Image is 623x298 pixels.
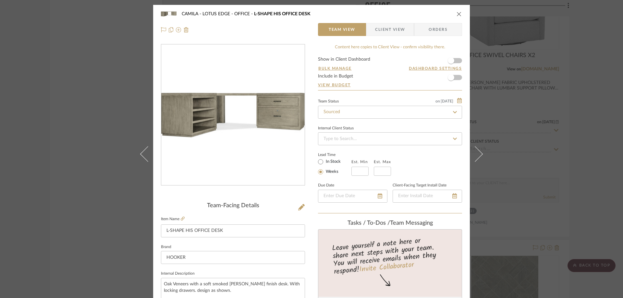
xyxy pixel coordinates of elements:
span: Client View [375,23,405,36]
img: 95d91f34-6f8c-4752-90a7-db372728c569_48x40.jpg [161,7,177,20]
img: Remove from project [184,27,189,32]
div: Team-Facing Details [161,202,305,209]
div: Content here copies to Client View - confirm visibility there. [318,44,462,51]
img: 95d91f34-6f8c-4752-90a7-db372728c569_436x436.jpg [161,61,305,169]
span: CAMILA - LOTUS EDGE [182,12,234,16]
label: Brand [161,245,171,249]
button: Dashboard Settings [409,66,462,71]
input: Enter Due Date [318,190,387,203]
label: Due Date [318,184,334,187]
mat-radio-group: Select item type [318,158,351,176]
div: Leave yourself a note here or share next steps with your team. You will receive emails when they ... [317,234,463,277]
button: close [456,11,462,17]
label: Est. Min [351,160,368,164]
span: Tasks / To-Dos / [348,220,390,226]
div: team Messaging [318,220,462,227]
input: Enter Brand [161,251,305,264]
div: 0 [161,61,305,169]
label: Weeks [324,169,338,175]
label: Internal Description [161,272,195,275]
label: Client-Facing Target Install Date [393,184,446,187]
span: Orders [421,23,455,36]
div: Internal Client Status [318,127,354,130]
input: Type to Search… [318,132,462,145]
label: Est. Max [374,160,391,164]
input: Type to Search… [318,106,462,119]
span: [DATE] [440,99,454,103]
span: OFFICE [234,12,254,16]
a: View Budget [318,82,462,88]
a: Invite Collaborator [359,259,414,276]
span: L-SHAPE HIS OFFICE DESK [254,12,311,16]
label: In Stock [324,159,341,165]
label: Lead Time [318,152,351,158]
input: Enter Item Name [161,224,305,237]
button: Bulk Manage [318,66,352,71]
div: Team Status [318,100,339,103]
span: Team View [329,23,355,36]
input: Enter Install Date [393,190,462,203]
label: Item Name [161,216,185,222]
span: on [435,99,440,103]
